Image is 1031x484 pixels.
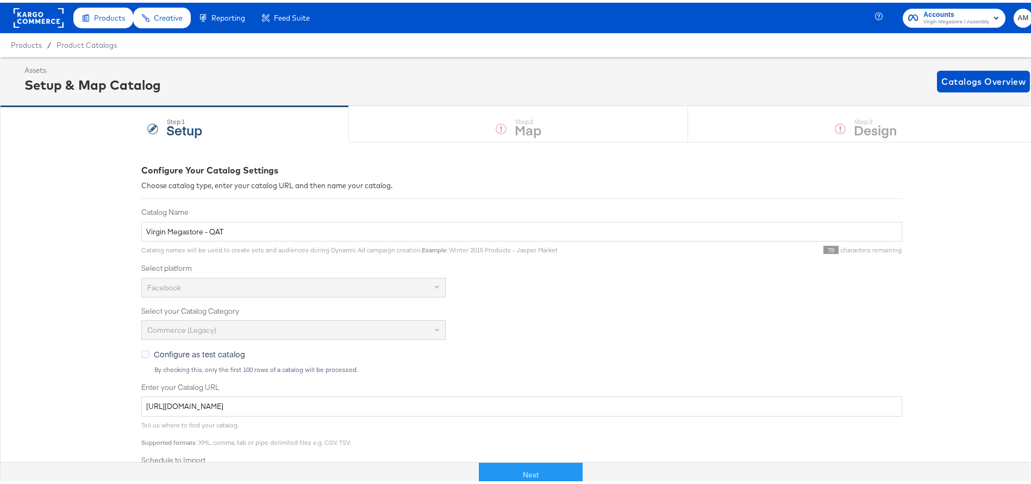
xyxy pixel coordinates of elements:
[903,6,1005,25] button: AccountsVirgin Megastore / Assembly
[42,38,57,47] span: /
[937,68,1030,90] button: Catalogs Overview
[154,363,902,371] div: By checking this, only the first 100 rows of a catalog will be processed.
[558,243,902,252] div: characters remaining
[154,346,245,357] span: Configure as test catalog
[141,243,558,251] span: Catalog names will be used to create sets and audiences during Dynamic Ad campaign creation. : Wi...
[823,243,839,251] span: 78
[57,38,117,47] a: Product Catalogs
[141,204,902,215] label: Catalog Name
[24,73,161,91] div: Setup & Map Catalog
[274,11,310,20] span: Feed Suite
[24,63,161,73] div: Assets
[154,11,183,20] span: Creative
[141,418,351,444] span: Tell us where to find your catalog. : XML, comma, tab or pipe delimited files e.g. CSV, TSV.
[94,11,125,20] span: Products
[141,260,902,271] label: Select platform
[147,280,181,290] span: Facebook
[1018,9,1028,22] span: AM
[166,115,202,123] div: Step: 1
[147,322,216,332] span: Commerce (Legacy)
[941,71,1026,86] span: Catalogs Overview
[141,219,902,239] input: Name your catalog e.g. My Dynamic Product Catalog
[141,436,196,444] strong: Supported formats
[141,380,902,390] label: Enter your Catalog URL
[11,38,42,47] span: Products
[141,303,902,314] label: Select your Catalog Category
[923,15,989,24] span: Virgin Megastore / Assembly
[923,7,989,18] span: Accounts
[211,11,245,20] span: Reporting
[141,394,902,414] input: Enter Catalog URL, e.g. http://www.example.com/products.xml
[166,118,202,136] strong: Setup
[141,178,902,188] div: Choose catalog type, enter your catalog URL and then name your catalog.
[141,162,902,174] div: Configure Your Catalog Settings
[422,243,446,251] strong: Example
